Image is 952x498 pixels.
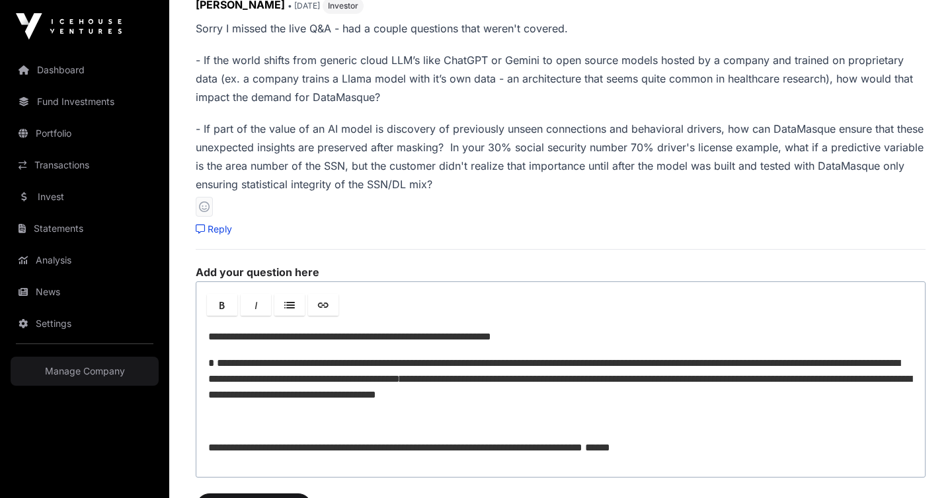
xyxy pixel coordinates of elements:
a: Settings [11,309,159,338]
a: Transactions [11,151,159,180]
a: Dashboard [11,55,159,85]
a: Italic [241,294,271,316]
label: Add your question here [196,266,926,279]
p: - If the world shifts from generic cloud LLM’s like ChatGPT or Gemini to open source models hoste... [196,51,926,106]
a: Fund Investments [11,87,159,116]
iframe: Chat Widget [886,435,952,498]
p: Sorry I missed the live Q&A - had a couple questions that weren't covered. [196,19,926,38]
span: • [DATE] [288,1,320,11]
img: Icehouse Ventures Logo [16,13,122,40]
a: Portfolio [11,119,159,148]
a: Lists [274,294,305,316]
a: Invest [11,182,159,211]
span: Investor [328,1,358,11]
a: Reply [196,223,232,236]
a: Analysis [11,246,159,275]
a: Statements [11,214,159,243]
a: Link [308,294,338,316]
p: - If part of the value of an AI model is discovery of previously unseen connections and behaviora... [196,120,926,194]
a: News [11,277,159,306]
a: Manage Company [11,357,159,386]
a: Bold [207,294,237,316]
